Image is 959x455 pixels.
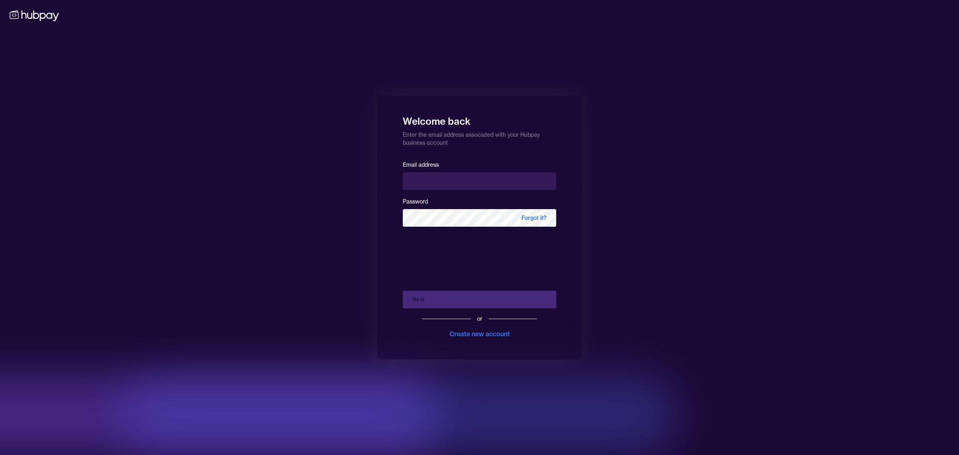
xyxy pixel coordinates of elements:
span: Forgot it? [512,209,556,227]
label: Password [403,198,428,205]
div: Create new account [450,329,510,339]
h1: Welcome back [403,110,556,128]
div: or [477,315,482,323]
label: Email address [403,161,439,168]
p: Enter the email address associated with your Hubpay business account [403,128,556,147]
